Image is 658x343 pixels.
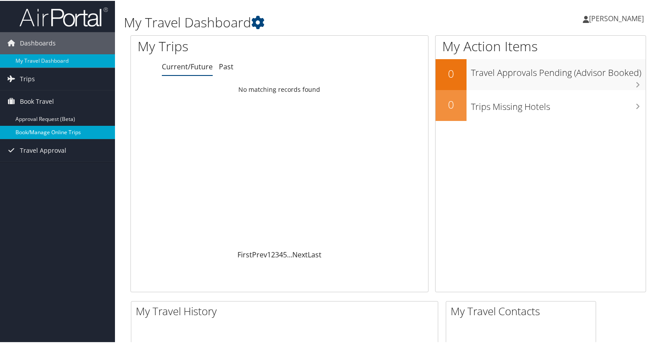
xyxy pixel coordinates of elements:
[162,61,213,71] a: Current/Future
[271,249,275,259] a: 2
[292,249,308,259] a: Next
[451,303,596,318] h2: My Travel Contacts
[287,249,292,259] span: …
[583,4,653,31] a: [PERSON_NAME]
[124,12,476,31] h1: My Travel Dashboard
[471,61,646,78] h3: Travel Approvals Pending (Advisor Booked)
[219,61,233,71] a: Past
[308,249,321,259] a: Last
[20,90,54,112] span: Book Travel
[436,65,467,80] h2: 0
[436,36,646,55] h1: My Action Items
[589,13,644,23] span: [PERSON_NAME]
[131,81,428,97] td: No matching records found
[20,139,66,161] span: Travel Approval
[19,6,108,26] img: airportal-logo.png
[20,31,56,53] span: Dashboards
[436,58,646,89] a: 0Travel Approvals Pending (Advisor Booked)
[237,249,252,259] a: First
[436,89,646,120] a: 0Trips Missing Hotels
[136,303,438,318] h2: My Travel History
[471,95,646,112] h3: Trips Missing Hotels
[279,249,283,259] a: 4
[138,36,298,55] h1: My Trips
[283,249,287,259] a: 5
[267,249,271,259] a: 1
[275,249,279,259] a: 3
[252,249,267,259] a: Prev
[20,67,35,89] span: Trips
[436,96,467,111] h2: 0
